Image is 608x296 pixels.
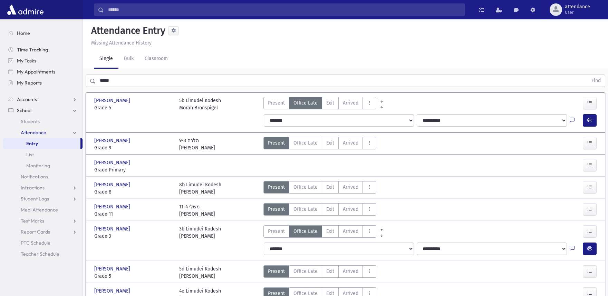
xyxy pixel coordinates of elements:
span: Notifications [21,174,48,180]
span: Present [268,228,285,235]
span: Exit [326,228,334,235]
a: Time Tracking [3,44,83,55]
a: Bulk [118,49,139,69]
span: Students [21,118,40,125]
span: Exit [326,206,334,213]
a: Classroom [139,49,173,69]
a: Student Logs [3,193,83,204]
span: [PERSON_NAME] [94,225,132,233]
span: [PERSON_NAME] [94,265,132,273]
div: 11-4 משלי [PERSON_NAME] [179,203,215,218]
span: Office Late [293,184,318,191]
span: Home [17,30,30,36]
a: Monitoring [3,160,83,171]
span: Office Late [293,139,318,147]
span: [PERSON_NAME] [94,97,132,104]
a: Notifications [3,171,83,182]
img: AdmirePro [6,3,45,17]
span: Exit [326,139,334,147]
span: [PERSON_NAME] [94,137,132,144]
span: Office Late [293,228,318,235]
span: Arrived [343,184,358,191]
a: Home [3,28,83,39]
span: List [26,151,34,158]
span: My Reports [17,80,42,86]
input: Search [104,3,465,16]
span: Exit [326,184,334,191]
a: Single [94,49,118,69]
button: Find [587,75,605,87]
a: Meal Attendance [3,204,83,215]
span: Exit [326,268,334,275]
a: My Tasks [3,55,83,66]
div: 5b Limudei Kodesh Morah Bronspigel [179,97,221,111]
span: Student Logs [21,196,49,202]
span: Office Late [293,268,318,275]
span: Arrived [343,139,358,147]
div: 8b Limudei Kodesh [PERSON_NAME] [179,181,221,196]
a: Students [3,116,83,127]
span: Monitoring [26,162,50,169]
span: Grade 9 [94,144,172,151]
span: Grade Primary [94,166,172,174]
span: Grade 5 [94,104,172,111]
span: PTC Schedule [21,240,50,246]
div: 9-3 הלכה [PERSON_NAME] [179,137,215,151]
span: Present [268,206,285,213]
span: Arrived [343,268,358,275]
a: Teacher Schedule [3,248,83,259]
span: User [565,10,590,15]
span: [PERSON_NAME] [94,287,132,295]
a: Entry [3,138,80,149]
span: Accounts [17,96,37,102]
a: School [3,105,83,116]
span: Office Late [293,206,318,213]
span: Office Late [293,99,318,107]
a: Infractions [3,182,83,193]
a: PTC Schedule [3,237,83,248]
span: Present [268,139,285,147]
a: Accounts [3,94,83,105]
span: Teacher Schedule [21,251,59,257]
div: AttTypes [263,181,376,196]
a: Report Cards [3,226,83,237]
span: Arrived [343,206,358,213]
div: AttTypes [263,97,376,111]
div: 5d Limudei Kodesh [PERSON_NAME] [179,265,221,280]
span: Test Marks [21,218,44,224]
div: 3b Limudei Kodesh [PERSON_NAME] [179,225,221,240]
div: AttTypes [263,265,376,280]
span: My Appointments [17,69,55,75]
span: Grade 11 [94,210,172,218]
span: Entry [26,140,38,147]
span: Infractions [21,185,45,191]
span: Grade 5 [94,273,172,280]
span: [PERSON_NAME] [94,203,132,210]
a: My Appointments [3,66,83,77]
span: My Tasks [17,58,36,64]
span: Meal Attendance [21,207,58,213]
div: AttTypes [263,137,376,151]
a: List [3,149,83,160]
span: Exit [326,99,334,107]
u: Missing Attendance History [91,40,152,46]
span: Attendance [21,129,46,136]
a: Attendance [3,127,83,138]
span: Present [268,268,285,275]
div: AttTypes [263,203,376,218]
span: Arrived [343,99,358,107]
span: [PERSON_NAME] [94,159,132,166]
span: School [17,107,31,114]
span: Report Cards [21,229,50,235]
a: Missing Attendance History [88,40,152,46]
span: Grade 8 [94,188,172,196]
span: attendance [565,4,590,10]
span: Time Tracking [17,47,48,53]
span: Present [268,99,285,107]
div: AttTypes [263,225,376,240]
a: Test Marks [3,215,83,226]
a: My Reports [3,77,83,88]
span: Grade 3 [94,233,172,240]
span: [PERSON_NAME] [94,181,132,188]
span: Arrived [343,228,358,235]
